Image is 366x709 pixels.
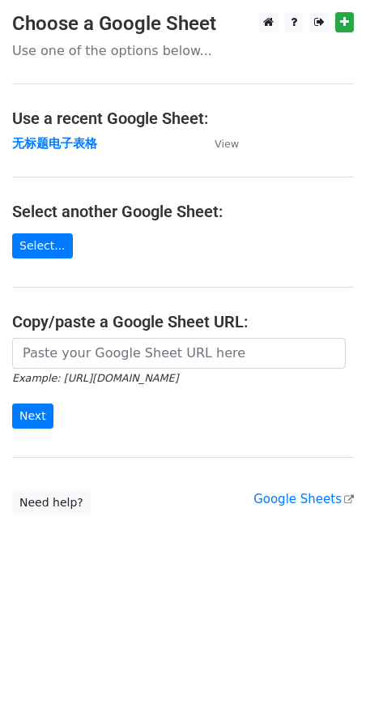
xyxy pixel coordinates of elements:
[12,233,73,258] a: Select...
[285,631,366,709] iframe: Chat Widget
[198,136,239,151] a: View
[12,109,354,128] h4: Use a recent Google Sheet:
[12,12,354,36] h3: Choose a Google Sheet
[12,372,178,384] small: Example: [URL][DOMAIN_NAME]
[12,42,354,59] p: Use one of the options below...
[253,492,354,506] a: Google Sheets
[12,490,91,515] a: Need help?
[12,136,97,151] a: 无标题电子表格
[12,404,53,429] input: Next
[12,312,354,331] h4: Copy/paste a Google Sheet URL:
[215,138,239,150] small: View
[12,202,354,221] h4: Select another Google Sheet:
[12,338,346,369] input: Paste your Google Sheet URL here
